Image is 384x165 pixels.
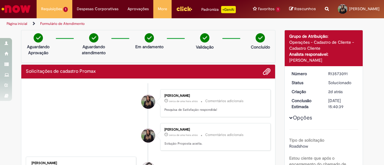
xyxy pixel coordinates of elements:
span: 1 [276,7,280,12]
dt: Status [287,80,324,86]
dt: Criação [287,89,324,95]
img: click_logo_yellow_360x200.png [176,4,192,13]
div: Naiana Mendonca Lopes [141,95,155,109]
ul: Trilhas de página [4,18,251,29]
small: Comentários adicionais [205,99,244,104]
div: Solucionado [328,80,356,86]
a: Página inicial [7,21,27,26]
div: Operações - Cadastro de Cliente - Cadastro Cliente [289,39,358,51]
dt: Conclusão Estimada [287,98,324,110]
p: Concluído [251,44,270,50]
span: Aprovações [127,6,149,12]
img: check-circle-green.png [256,33,265,43]
div: R13573091 [328,71,356,77]
div: [DATE] 15:40:39 [328,98,356,110]
span: Despesas Corporativas [77,6,118,12]
div: [PERSON_NAME] [31,161,131,165]
span: Requisições [41,6,62,12]
a: Rascunhos [289,6,316,12]
span: cerca de uma hora atrás [169,133,198,137]
small: Comentários adicionais [205,132,244,137]
img: check-circle-green.png [145,33,154,43]
p: Aguardando Aprovação [24,44,53,56]
span: cerca de uma hora atrás [169,99,198,103]
p: Aguardando atendimento [79,44,108,56]
dt: Número [287,71,324,77]
div: [PERSON_NAME] [164,128,264,131]
div: Padroniza [201,6,236,13]
div: Grupo de Atribuição: [289,33,358,39]
span: Roadshow [289,143,308,149]
time: 29/09/2025 09:40:39 [169,133,198,137]
span: Favoritos [258,6,274,12]
img: check-circle-green.png [200,33,209,43]
p: Solução Proposta aceita. [164,141,264,146]
span: [PERSON_NAME] [349,6,379,11]
b: Tipo de solicitação [289,137,324,143]
p: +GenAi [221,6,236,13]
span: More [158,6,167,12]
div: 27/09/2025 13:45:09 [328,89,356,95]
p: Validação [196,44,214,50]
div: Analista responsável: [289,51,358,57]
div: [PERSON_NAME] [164,94,264,98]
p: Em andamento [135,44,163,50]
p: Pesquisa de Satisfação respondida! [164,108,264,112]
div: Naiana Mendonca Lopes [141,129,155,143]
h2: Solicitações de cadastro Promax Histórico de tíquete [26,69,96,74]
time: 29/09/2025 09:42:04 [169,99,198,103]
time: 27/09/2025 13:45:09 [328,89,343,94]
img: check-circle-green.png [89,33,98,43]
img: ServiceNow [1,3,31,15]
span: 1 [63,7,68,12]
span: Rascunhos [294,6,316,12]
a: Formulário de Atendimento [40,21,85,26]
button: Adicionar anexos [263,68,271,75]
div: [PERSON_NAME] [289,57,358,63]
img: check-circle-green.png [34,33,43,43]
span: 2d atrás [328,89,343,94]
